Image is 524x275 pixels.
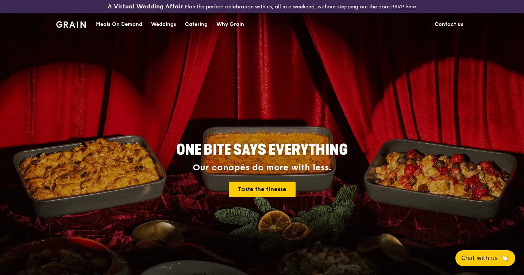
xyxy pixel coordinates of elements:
h3: A Virtual Wedding Affair [108,3,183,10]
a: Why Grain [212,13,248,35]
div: Our canapés do more with less. [131,163,393,173]
a: GrainGrain [56,13,86,35]
a: Contact us [430,13,468,35]
a: Weddings [147,13,181,35]
div: Weddings [151,13,176,35]
a: RSVP here [391,4,416,10]
div: Plan the perfect celebration with us, all in a weekend, without stepping out the door. [87,3,436,10]
img: Grain [56,21,86,28]
span: Chat with us [461,254,498,263]
a: Catering [181,13,212,35]
a: Taste the finesse [229,182,296,197]
span: 🦙 [501,254,509,263]
div: Catering [185,13,208,35]
span: ONE BITE SAYS EVERYTHING [176,141,348,159]
button: Chat with us🦙 [455,250,515,266]
div: Why Grain [216,13,244,35]
div: Meals On Demand [96,13,142,35]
